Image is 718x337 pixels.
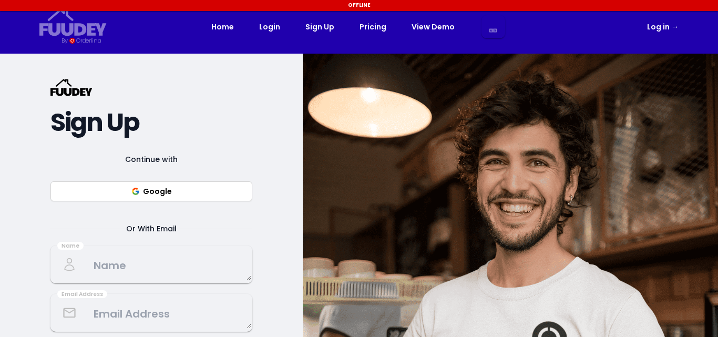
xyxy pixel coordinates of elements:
svg: {/* Added fill="currentColor" here */} {/* This rectangle defines the background. Its explicit fi... [39,8,107,36]
a: Sign Up [305,21,334,33]
h2: Sign Up [50,113,252,132]
div: Name [57,242,84,250]
a: Login [259,21,280,33]
a: View Demo [412,21,455,33]
div: Offline [2,2,716,9]
a: Log in [647,21,679,33]
div: By [61,36,67,45]
span: Or With Email [114,222,189,235]
div: Email Address [57,290,107,299]
div: Orderlina [76,36,101,45]
a: Home [211,21,234,33]
svg: {/* Added fill="currentColor" here */} {/* This rectangle defines the background. Its explicit fi... [50,79,93,96]
span: Continue with [112,153,190,166]
button: Google [50,181,252,201]
span: → [671,22,679,32]
a: Pricing [360,21,386,33]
